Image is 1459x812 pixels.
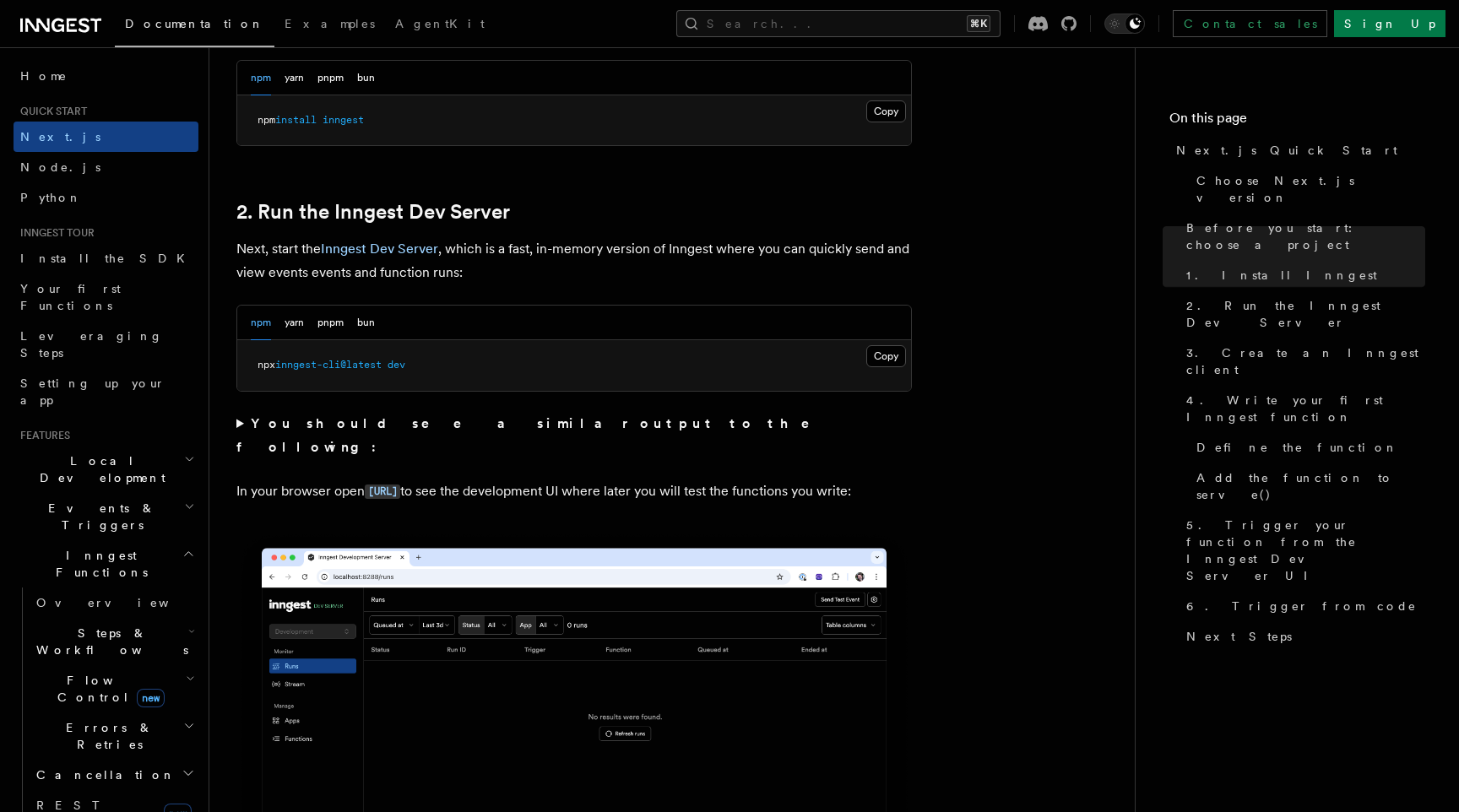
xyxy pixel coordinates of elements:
[1169,108,1425,135] h4: On this page
[251,61,271,95] button: npm
[1190,165,1425,213] a: Choose Next.js version
[357,306,375,340] button: bun
[676,10,1001,37] button: Search...⌘K
[1196,439,1398,456] span: Define the function
[20,329,163,360] span: Leveraging Steps
[1173,10,1327,37] a: Contact sales
[236,200,510,224] a: 2. Run the Inngest Dev Server
[30,625,188,658] span: Steps & Workflows
[236,479,912,504] p: In your browser open to see the development UI where later you will test the functions you write:
[1180,591,1425,621] a: 6. Trigger from code
[20,160,100,174] span: Node.js
[30,719,183,753] span: Errors & Retries
[14,540,198,587] button: Inngest Functions
[1180,260,1425,290] a: 1. Install Inngest
[14,226,95,240] span: Inngest tour
[14,182,198,213] a: Python
[1186,297,1425,331] span: 2. Run the Inngest Dev Server
[14,122,198,152] a: Next.js
[388,359,405,371] span: dev
[357,61,375,95] button: bun
[137,689,165,707] span: new
[14,368,198,415] a: Setting up your app
[258,359,275,371] span: npx
[30,760,198,790] button: Cancellation
[14,429,70,442] span: Features
[1180,290,1425,338] a: 2. Run the Inngest Dev Server
[236,237,912,284] p: Next, start the , which is a fast, in-memory version of Inngest where you can quickly send and vi...
[1186,392,1425,425] span: 4. Write your first Inngest function
[1190,463,1425,510] a: Add the function to serve()
[14,273,198,321] a: Your first Functions
[14,547,182,581] span: Inngest Functions
[258,114,275,126] span: npm
[285,306,304,340] button: yarn
[14,493,198,540] button: Events & Triggers
[236,412,912,459] summary: You should see a similar output to the following:
[866,345,906,367] button: Copy
[1180,385,1425,432] a: 4. Write your first Inngest function
[30,766,176,783] span: Cancellation
[20,252,195,265] span: Install the SDK
[1104,14,1145,34] button: Toggle dark mode
[30,712,198,760] button: Errors & Retries
[365,484,400,499] code: [URL]
[36,596,210,609] span: Overview
[285,61,304,95] button: yarn
[317,61,344,95] button: pnpm
[275,359,382,371] span: inngest-cli@latest
[1186,219,1425,253] span: Before you start: choose a project
[14,321,198,368] a: Leveraging Steps
[866,100,906,122] button: Copy
[365,483,400,499] a: [URL]
[14,105,87,118] span: Quick start
[321,241,438,257] a: Inngest Dev Server
[1180,621,1425,652] a: Next Steps
[385,5,495,46] a: AgentKit
[1196,172,1425,206] span: Choose Next.js version
[14,446,198,493] button: Local Development
[1180,338,1425,385] a: 3. Create an Inngest client
[115,5,274,47] a: Documentation
[20,130,100,143] span: Next.js
[14,243,198,273] a: Install the SDK
[251,306,271,340] button: npm
[14,500,184,533] span: Events & Triggers
[395,17,485,30] span: AgentKit
[1186,267,1377,284] span: 1. Install Inngest
[20,191,82,204] span: Python
[125,17,264,30] span: Documentation
[30,618,198,665] button: Steps & Workflows
[1186,598,1417,614] span: 6. Trigger from code
[967,15,990,32] kbd: ⌘K
[236,415,833,455] strong: You should see a similar output to the following:
[1180,510,1425,591] a: 5. Trigger your function from the Inngest Dev Server UI
[274,5,385,46] a: Examples
[1186,517,1425,584] span: 5. Trigger your function from the Inngest Dev Server UI
[1196,469,1425,503] span: Add the function to serve()
[1176,142,1397,159] span: Next.js Quick Start
[14,452,184,486] span: Local Development
[1186,344,1425,378] span: 3. Create an Inngest client
[20,376,165,407] span: Setting up your app
[285,17,375,30] span: Examples
[30,672,186,706] span: Flow Control
[323,114,364,126] span: inngest
[275,114,317,126] span: install
[1334,10,1445,37] a: Sign Up
[1186,628,1292,645] span: Next Steps
[20,282,121,312] span: Your first Functions
[30,665,198,712] button: Flow Controlnew
[1180,213,1425,260] a: Before you start: choose a project
[14,61,198,91] a: Home
[20,68,68,84] span: Home
[14,152,198,182] a: Node.js
[317,306,344,340] button: pnpm
[1169,135,1425,165] a: Next.js Quick Start
[30,587,198,618] a: Overview
[1190,432,1425,463] a: Define the function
